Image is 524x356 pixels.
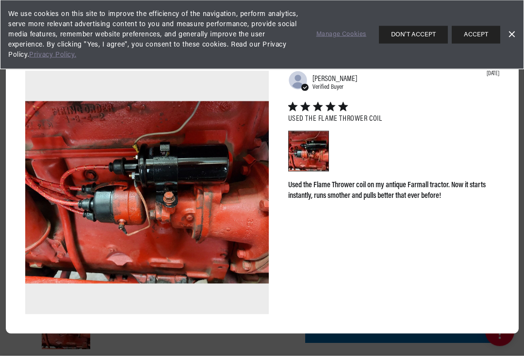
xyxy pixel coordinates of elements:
[312,84,344,90] span: Verified Buyer
[504,28,519,42] a: Dismiss Banner
[301,84,309,91] svg: Verified user badge
[25,71,269,314] img: Image of Review by Ken M. on November 16, 22 number 1
[452,26,500,44] button: ACCEPT
[288,116,499,123] h3: Used the Flame Thrower coil
[312,75,357,83] span: Ken M.
[487,71,499,77] div: [DATE]
[29,51,76,59] a: Privacy Policy.
[8,9,303,60] span: We use cookies on this site to improve the efficiency of the navigation, perform analytics, serve...
[316,30,366,40] a: Manage Cookies
[289,131,328,171] div: Image of Review by Ken M. on November 16, 22 number 1
[379,26,448,44] button: DON'T ACCEPT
